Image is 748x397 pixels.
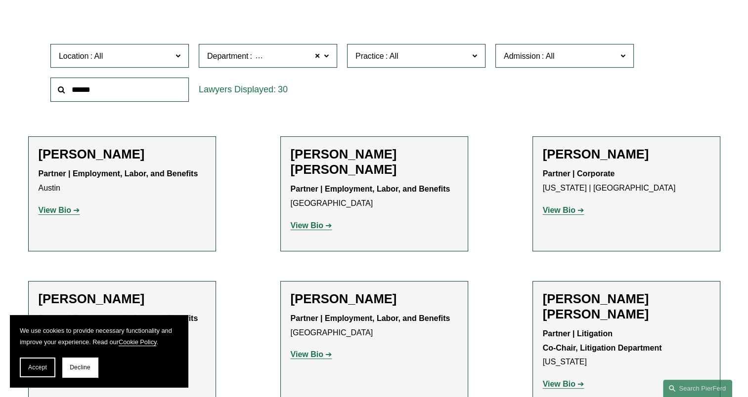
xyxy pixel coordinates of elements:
[278,84,288,94] span: 30
[20,357,55,377] button: Accept
[663,380,732,397] a: Search this site
[20,325,178,348] p: We use cookies to provide necessary functionality and improve your experience. Read our .
[291,350,323,358] strong: View Bio
[39,167,206,196] p: Austin
[543,169,615,178] strong: Partner | Corporate
[504,52,540,60] span: Admission
[254,50,370,63] span: Employment, Labor, and Benefits
[291,312,458,340] p: [GEOGRAPHIC_DATA]
[62,357,98,377] button: Decline
[291,350,332,358] a: View Bio
[291,221,332,230] a: View Bio
[291,182,458,211] p: [GEOGRAPHIC_DATA]
[39,291,206,307] h2: [PERSON_NAME]
[28,364,47,371] span: Accept
[291,221,323,230] strong: View Bio
[39,206,80,214] a: View Bio
[291,314,450,322] strong: Partner | Employment, Labor, and Benefits
[39,312,206,340] p: [GEOGRAPHIC_DATA]
[291,185,450,193] strong: Partner | Employment, Labor, and Benefits
[543,329,662,352] strong: Partner | Litigation Co-Chair, Litigation Department
[543,327,710,369] p: [US_STATE]
[543,380,584,388] a: View Bio
[543,206,584,214] a: View Bio
[39,169,198,178] strong: Partner | Employment, Labor, and Benefits
[39,147,206,162] h2: [PERSON_NAME]
[291,147,458,177] h2: [PERSON_NAME] [PERSON_NAME]
[207,52,249,60] span: Department
[355,52,384,60] span: Practice
[543,206,575,214] strong: View Bio
[543,380,575,388] strong: View Bio
[39,314,198,322] strong: Partner | Employment, Labor, and Benefits
[39,206,71,214] strong: View Bio
[10,315,188,387] section: Cookie banner
[119,338,157,346] a: Cookie Policy
[291,291,458,307] h2: [PERSON_NAME]
[543,147,710,162] h2: [PERSON_NAME]
[70,364,90,371] span: Decline
[543,167,710,196] p: [US_STATE] | [GEOGRAPHIC_DATA]
[59,52,89,60] span: Location
[543,291,710,322] h2: [PERSON_NAME] [PERSON_NAME]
